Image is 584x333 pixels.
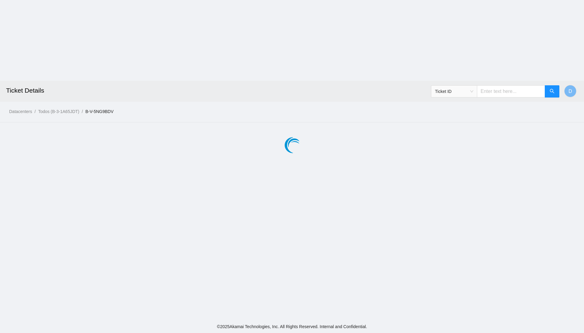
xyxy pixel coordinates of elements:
[550,89,554,94] span: search
[34,109,36,114] span: /
[477,85,545,97] input: Enter text here...
[6,81,406,100] h2: Ticket Details
[85,109,114,114] a: B-V-5NG9BDV
[9,109,32,114] a: Datacenters
[568,87,572,95] span: D
[545,85,559,97] button: search
[38,109,79,114] a: Todos (B-3-1A65JDT)
[435,87,473,96] span: Ticket ID
[564,85,576,97] button: D
[82,109,83,114] span: /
